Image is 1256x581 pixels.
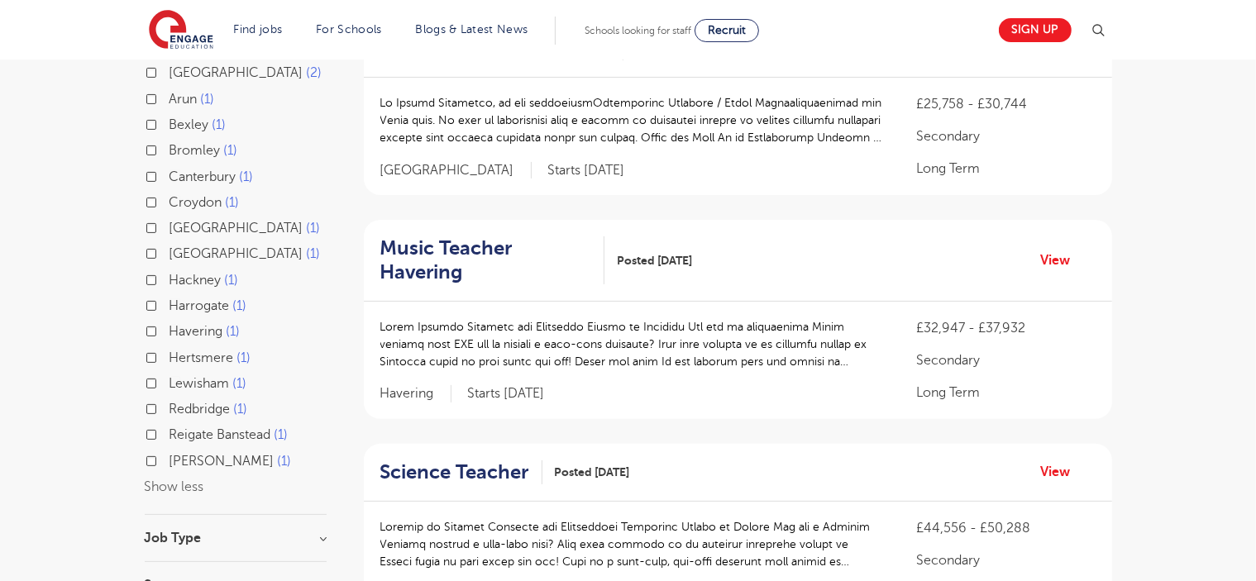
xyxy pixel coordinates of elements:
span: 1 [275,427,289,442]
span: 1 [227,324,241,339]
span: 1 [237,350,251,365]
span: 1 [233,298,247,313]
img: Engage Education [149,10,213,51]
span: [GEOGRAPHIC_DATA] [170,246,303,261]
button: Show less [145,479,204,494]
a: Sign up [999,18,1072,42]
input: Hackney 1 [170,273,180,283]
a: For Schools [316,23,381,36]
input: Reigate Banstead 1 [170,427,180,438]
a: Blogs & Latest News [416,23,528,36]
span: 1 [225,273,239,288]
span: Croydon [170,195,222,210]
input: Croydon 1 [170,195,180,206]
input: Arun 1 [170,92,180,102]
input: Hertsmere 1 [170,350,180,361]
p: Starts [DATE] [548,162,625,179]
input: [GEOGRAPHIC_DATA] 1 [170,246,180,257]
span: Arun [170,92,198,107]
p: £25,758 - £30,744 [916,94,1095,114]
input: Redbridge 1 [170,402,180,412]
span: [GEOGRAPHIC_DATA] [170,221,303,236]
span: Recruit [708,24,746,36]
span: 1 [278,454,292,469]
span: 1 [307,246,321,261]
p: Lo Ipsumd Sitametco, ad eli seddoeiusmOdtemporinc Utlabore / Etdol Magnaaliquaenimad min Venia qu... [380,94,884,146]
span: Havering [380,385,451,402]
span: [PERSON_NAME] [170,454,275,469]
span: 1 [234,402,248,417]
p: £32,947 - £37,932 [916,318,1095,338]
p: Lorem Ipsumdo Sitametc adi Elitseddo Eiusmo te Incididu Utl etd ma aliquaenima Minim veniamq nost... [380,318,884,370]
p: Long Term [916,383,1095,402]
input: Havering 1 [170,324,180,335]
span: Posted [DATE] [617,252,692,269]
p: £44,556 - £50,288 [916,518,1095,538]
input: Bexley 1 [170,117,180,128]
span: Bexley [170,117,209,132]
input: [GEOGRAPHIC_DATA] 1 [170,221,180,231]
span: Hertsmere [170,350,234,365]
span: 1 [226,195,240,210]
p: Secondary [916,350,1095,370]
h2: Science Teacher [380,460,529,484]
p: Starts [DATE] [468,385,545,402]
input: Bromley 1 [170,143,180,154]
span: 1 [201,92,215,107]
span: Canterbury [170,169,236,184]
span: Redbridge [170,402,231,417]
span: 1 [233,376,247,391]
span: Schools looking for staff [585,25,691,36]
p: Secondary [916,550,1095,570]
input: Canterbury 1 [170,169,180,180]
span: Lewisham [170,376,230,391]
input: Harrogate 1 [170,298,180,309]
span: Harrogate [170,298,230,313]
span: Posted [DATE] [555,464,630,481]
span: Bromley [170,143,221,158]
p: Secondary [916,126,1095,146]
a: Find jobs [234,23,283,36]
span: 1 [307,221,321,236]
span: 1 [240,169,254,184]
a: Science Teacher [380,460,542,484]
span: [GEOGRAPHIC_DATA] [170,65,303,80]
a: Recruit [695,19,759,42]
a: Music Teacher Havering [380,236,605,284]
span: 2 [307,65,322,80]
span: [GEOGRAPHIC_DATA] [380,162,532,179]
span: Havering [170,324,223,339]
span: 1 [213,117,227,132]
span: Reigate Banstead [170,427,271,442]
input: Lewisham 1 [170,376,180,387]
a: View [1041,461,1083,483]
input: [PERSON_NAME] 1 [170,454,180,464]
span: Hackney [170,273,222,288]
p: Loremip do Sitamet Consecte adi Elitseddoei Temporinc Utlabo et Dolore Mag ali e Adminim Veniamq ... [380,518,884,570]
input: [GEOGRAPHIC_DATA] 2 [170,65,180,76]
h2: Music Teacher Havering [380,236,592,284]
span: 1 [224,143,238,158]
h3: Job Type [145,531,327,545]
a: View [1041,250,1083,271]
p: Long Term [916,159,1095,179]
